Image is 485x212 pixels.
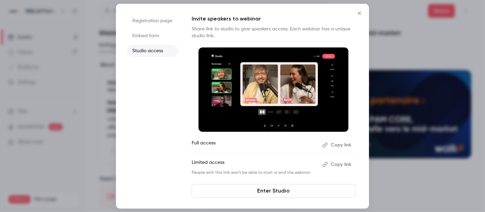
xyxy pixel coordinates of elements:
p: Share link to studio to give speakers access. Each webinar has a unique studio link. [192,26,355,39]
p: Invite speakers to webinar [192,15,355,23]
p: Full access [192,140,317,151]
button: Copy link [320,159,355,170]
li: Embed form [127,30,178,42]
li: Studio access [127,45,178,57]
p: Limited access [192,159,317,170]
button: Copy link [320,140,355,151]
button: Close [353,6,366,20]
img: Invite speakers to webinar [199,47,349,132]
p: People with this link won't be able to start or end the webinar [192,170,317,175]
li: Registration page [127,15,178,27]
a: Enter Studio [192,184,355,198]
